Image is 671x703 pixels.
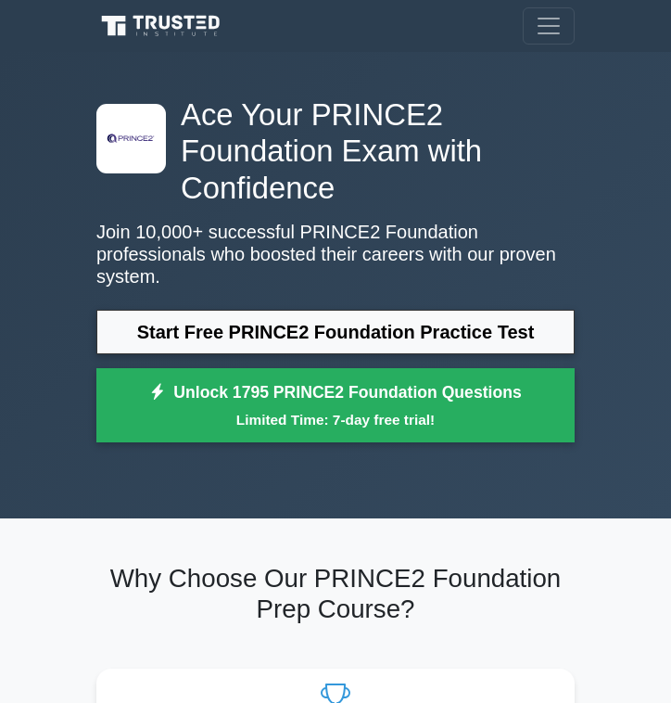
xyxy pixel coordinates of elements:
[96,310,575,354] a: Start Free PRINCE2 Foundation Practice Test
[523,7,575,45] button: Toggle navigation
[120,409,551,430] small: Limited Time: 7-day free trial!
[96,563,575,625] h2: Why Choose Our PRINCE2 Foundation Prep Course?
[96,96,575,206] h1: Ace Your PRINCE2 Foundation Exam with Confidence
[96,368,575,442] a: Unlock 1795 PRINCE2 Foundation QuestionsLimited Time: 7-day free trial!
[96,221,575,288] p: Join 10,000+ successful PRINCE2 Foundation professionals who boosted their careers with our prove...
